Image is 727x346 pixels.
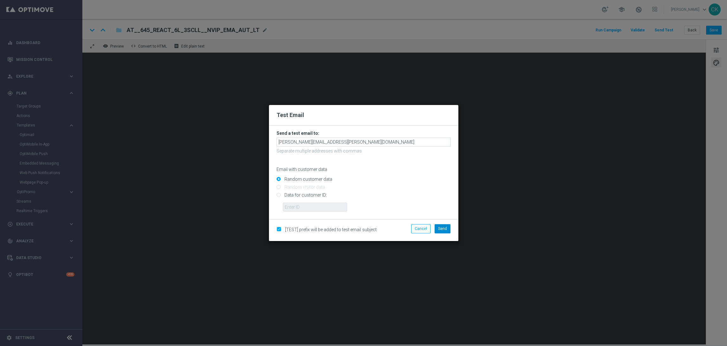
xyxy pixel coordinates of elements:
h2: Test Email [277,111,451,119]
span: Send [438,226,447,231]
button: Send [435,224,450,233]
h3: Send a test email to: [277,130,451,136]
p: Email with customer data [277,166,451,172]
p: Separate multiple addresses with commas [277,148,451,154]
button: Cancel [411,224,430,233]
span: [TEST] prefix will be added to test email subject [285,227,377,232]
input: Enter ID [283,203,347,212]
label: Random customer data [283,176,332,182]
